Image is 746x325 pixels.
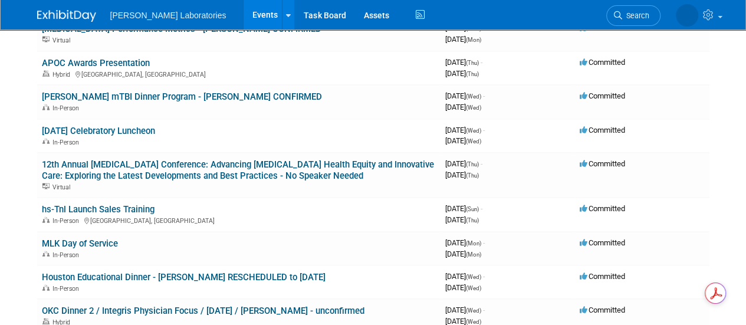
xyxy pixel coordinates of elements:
[445,35,481,44] span: [DATE]
[466,285,481,291] span: (Wed)
[52,71,74,78] span: Hybrid
[481,204,482,213] span: -
[445,306,485,314] span: [DATE]
[42,217,50,223] img: In-Person Event
[580,204,625,213] span: Committed
[466,240,481,247] span: (Mon)
[466,127,481,134] span: (Wed)
[52,217,83,225] span: In-Person
[483,272,485,281] span: -
[52,285,83,293] span: In-Person
[606,5,660,26] a: Search
[445,283,481,292] span: [DATE]
[42,91,322,102] a: [PERSON_NAME] mTBI Dinner Program - [PERSON_NAME] CONFIRMED
[52,139,83,146] span: In-Person
[445,238,485,247] span: [DATE]
[466,172,479,179] span: (Thu)
[42,104,50,110] img: In-Person Event
[42,71,50,77] img: Hybrid Event
[466,251,481,258] span: (Mon)
[445,250,481,258] span: [DATE]
[445,272,485,281] span: [DATE]
[110,11,226,20] span: [PERSON_NAME] Laboratories
[580,238,625,247] span: Committed
[42,251,50,257] img: In-Person Event
[445,204,482,213] span: [DATE]
[42,126,155,136] a: [DATE] Celebratory Luncheon
[52,37,74,44] span: Virtual
[483,306,485,314] span: -
[483,91,485,100] span: -
[483,238,485,247] span: -
[466,319,481,325] span: (Wed)
[445,136,481,145] span: [DATE]
[445,159,482,168] span: [DATE]
[481,159,482,168] span: -
[445,91,485,100] span: [DATE]
[42,159,434,181] a: 12th Annual [MEDICAL_DATA] Conference: Advancing [MEDICAL_DATA] Health Equity and Innovative Care...
[622,11,649,20] span: Search
[42,69,436,78] div: [GEOGRAPHIC_DATA], [GEOGRAPHIC_DATA]
[445,58,482,67] span: [DATE]
[42,238,118,249] a: MLK Day of Service
[445,69,479,78] span: [DATE]
[466,104,481,111] span: (Wed)
[42,285,50,291] img: In-Person Event
[42,37,50,42] img: Virtual Event
[580,306,625,314] span: Committed
[466,60,479,66] span: (Thu)
[580,58,625,67] span: Committed
[42,58,150,68] a: APOC Awards Presentation
[42,306,364,316] a: OKC Dinner 2 / Integris Physician Focus / [DATE] / [PERSON_NAME] - unconfirmed
[481,58,482,67] span: -
[42,272,326,283] a: Houston Educational Dinner - [PERSON_NAME] RESCHEDULED to [DATE]
[466,307,481,314] span: (Wed)
[52,104,83,112] span: In-Person
[42,215,436,225] div: [GEOGRAPHIC_DATA], [GEOGRAPHIC_DATA]
[580,126,625,134] span: Committed
[466,274,481,280] span: (Wed)
[483,126,485,134] span: -
[466,37,481,43] span: (Mon)
[445,215,479,224] span: [DATE]
[466,161,479,168] span: (Thu)
[42,319,50,324] img: Hybrid Event
[42,139,50,145] img: In-Person Event
[42,183,50,189] img: Virtual Event
[445,170,479,179] span: [DATE]
[466,138,481,145] span: (Wed)
[580,91,625,100] span: Committed
[580,159,625,168] span: Committed
[466,217,479,224] span: (Thu)
[466,93,481,100] span: (Wed)
[466,206,479,212] span: (Sun)
[37,10,96,22] img: ExhibitDay
[52,183,74,191] span: Virtual
[445,126,485,134] span: [DATE]
[445,103,481,111] span: [DATE]
[676,4,698,27] img: Tisha Davis
[466,71,479,77] span: (Thu)
[42,204,155,215] a: hs-Tnl Launch Sales Training
[52,251,83,259] span: In-Person
[580,272,625,281] span: Committed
